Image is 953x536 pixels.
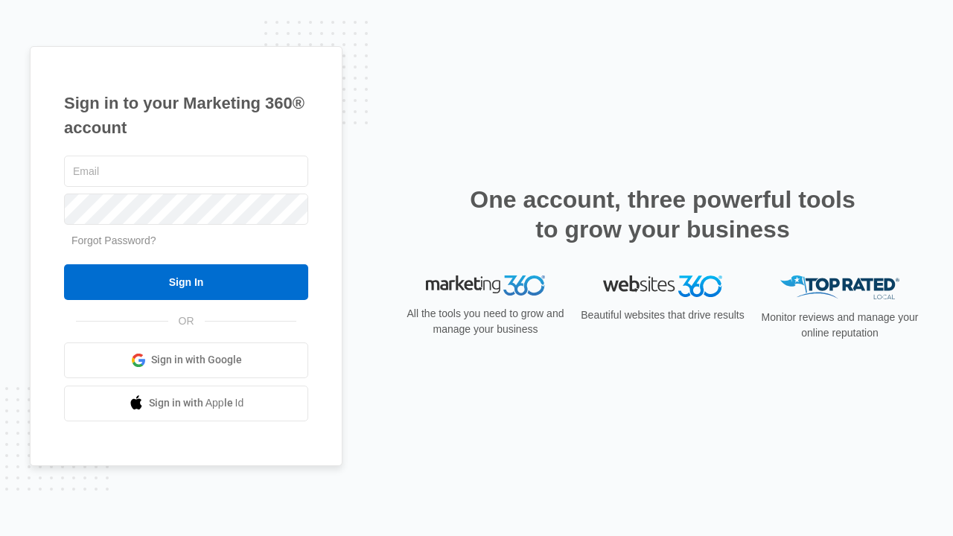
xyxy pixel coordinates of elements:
[151,352,242,368] span: Sign in with Google
[603,275,722,297] img: Websites 360
[579,307,746,323] p: Beautiful websites that drive results
[168,313,205,329] span: OR
[64,342,308,378] a: Sign in with Google
[780,275,899,300] img: Top Rated Local
[756,310,923,341] p: Monitor reviews and manage your online reputation
[64,156,308,187] input: Email
[64,264,308,300] input: Sign In
[465,185,860,244] h2: One account, three powerful tools to grow your business
[71,234,156,246] a: Forgot Password?
[402,306,569,337] p: All the tools you need to grow and manage your business
[426,275,545,296] img: Marketing 360
[64,386,308,421] a: Sign in with Apple Id
[64,91,308,140] h1: Sign in to your Marketing 360® account
[149,395,244,411] span: Sign in with Apple Id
